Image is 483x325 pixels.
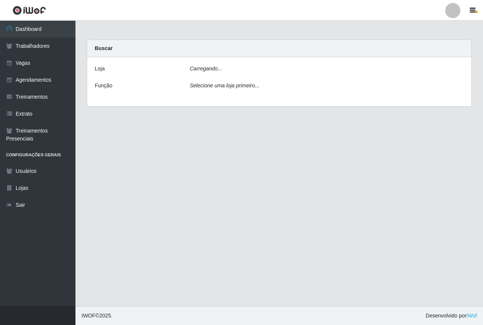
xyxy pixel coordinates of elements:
span: IWOF [82,313,95,319]
span: © 2025 . [82,312,112,320]
i: Selecione uma loja primeiro... [190,82,259,88]
a: iWof [466,313,477,319]
i: Carregando... [190,66,222,72]
img: CoreUI Logo [12,6,46,15]
label: Função [95,82,112,90]
label: Loja [95,65,105,73]
span: Desenvolvido por [426,312,477,320]
strong: Buscar [95,45,112,51]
